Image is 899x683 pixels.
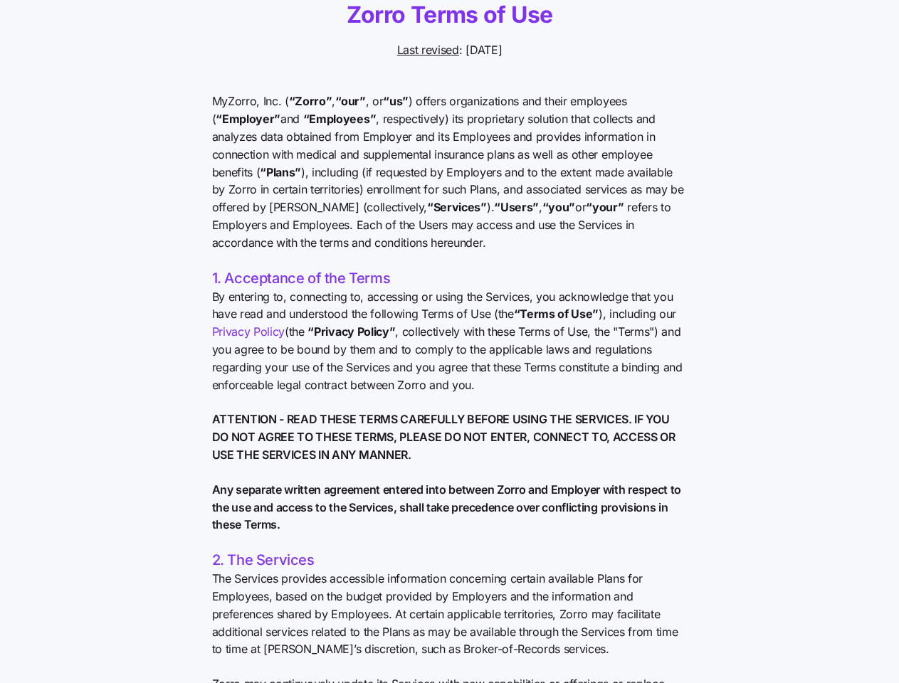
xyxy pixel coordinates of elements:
b: “Privacy Policy” [307,324,395,339]
b: “Services” [427,200,487,214]
u: Last revised [397,43,459,57]
span: The Services provides accessible information concerning certain available Plans for Employees, ba... [212,570,688,658]
span: MyZorro, Inc. ( , , or ) offers organizations and their employees ( and , respectively) its propr... [212,92,688,251]
h2: 1. Acceptance of the Terms [212,269,688,288]
b: “Terms of Use” [514,307,599,321]
b: “Users” [494,200,539,214]
b: “us” [383,94,409,108]
b: “Plans” [260,165,301,179]
b: “our” [335,94,365,108]
b: “Employees” [303,112,376,126]
span: ATTENTION - READ THESE TERMS CAREFULLY BEFORE USING THE SERVICES. IF YOU DO NOT AGREE TO THESE TE... [212,411,688,463]
span: Any separate written agreement entered into between Zorro and Employer with respect to the use an... [212,481,688,534]
b: “your” [586,200,624,214]
a: Privacy Policy [212,324,285,339]
h2: 2. The Services [212,551,688,570]
b: “you” [542,200,575,214]
b: “Employer” [216,112,280,126]
span: By entering to, connecting to, accessing or using the Services, you acknowledge that you have rea... [212,288,688,394]
span: : [DATE] [397,41,503,59]
b: “Zorro” [289,94,332,108]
